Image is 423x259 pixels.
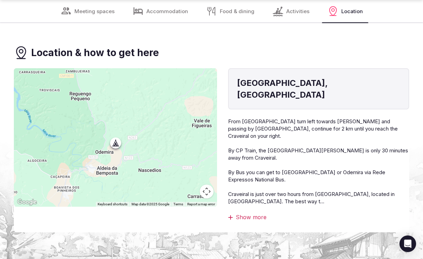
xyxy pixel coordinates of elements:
[228,213,409,221] div: Show more
[228,147,408,161] span: By CP Train, the [GEOGRAPHIC_DATA][PERSON_NAME] is only 30 minutes away from Craveiral.
[132,202,169,206] span: Map data ©2025 Google
[228,169,385,183] span: By Bus you can get to [GEOGRAPHIC_DATA] or Odemira via Rede Expressos National Bus.
[74,8,115,15] span: Meeting spaces
[228,118,398,139] span: From [GEOGRAPHIC_DATA] turn left towards [PERSON_NAME] and passing by [GEOGRAPHIC_DATA], continue...
[341,8,363,15] span: Location
[98,202,127,207] button: Keyboard shortcuts
[173,202,183,206] a: Terms (opens in new tab)
[237,77,400,100] h4: [GEOGRAPHIC_DATA], [GEOGRAPHIC_DATA]
[286,8,309,15] span: Activities
[399,235,416,252] div: Open Intercom Messenger
[31,46,159,60] h3: Location & how to get here
[16,198,38,207] img: Google
[220,8,254,15] span: Food & dining
[146,8,188,15] span: Accommodation
[187,202,215,206] a: Report a map error
[200,185,214,198] button: Map camera controls
[228,191,395,205] span: Craveiral is just over two hours from [GEOGRAPHIC_DATA], located in [GEOGRAPHIC_DATA]. The best w...
[16,198,38,207] a: Open this area in Google Maps (opens a new window)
